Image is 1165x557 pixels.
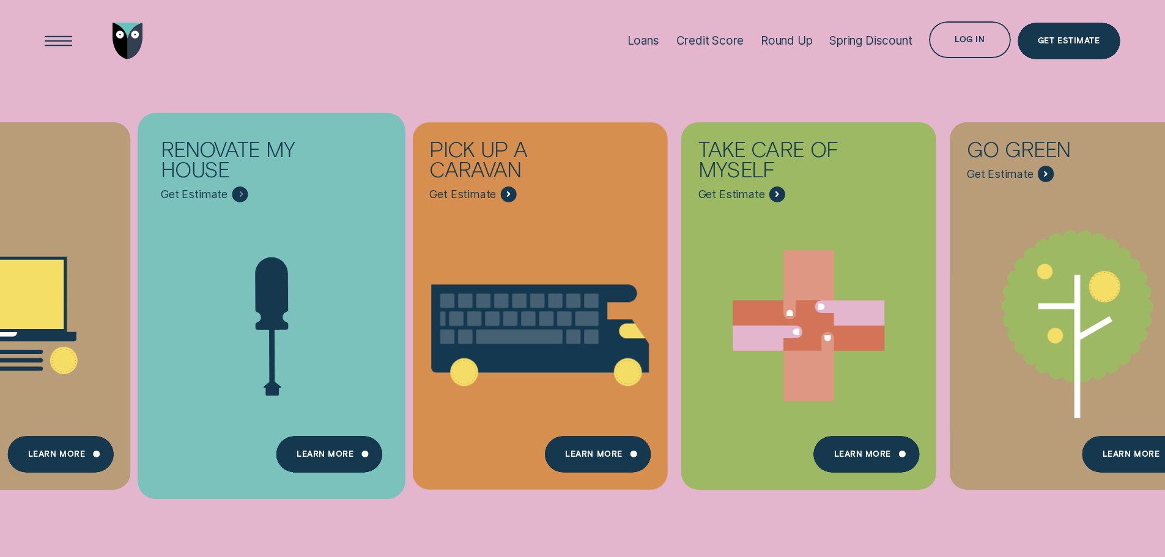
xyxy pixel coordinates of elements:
span: Get Estimate [967,168,1034,181]
div: Credit Score [676,34,744,48]
div: Round Up [761,34,813,48]
a: Learn more [813,436,919,473]
button: Open Menu [40,23,77,59]
div: Renovate My House [161,139,324,186]
span: Get Estimate [161,188,227,201]
div: Spring Discount [829,34,912,48]
a: Learn more [276,436,382,473]
div: Go green [967,139,1130,166]
a: Renovate My House - Learn more [144,122,399,479]
div: Pick up a caravan [429,139,593,186]
span: Get Estimate [698,188,765,201]
div: Take care of myself [698,139,862,186]
a: Get Estimate [1018,23,1120,59]
button: Log in [929,21,1010,58]
a: Learn More [8,436,114,473]
div: Loans [627,34,659,48]
a: Take care of myself - Learn more [681,122,936,479]
a: Learn More [545,436,651,473]
a: Pick up a caravan - Learn more [413,122,668,479]
img: Wisr [113,23,143,59]
span: Get Estimate [429,188,496,201]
